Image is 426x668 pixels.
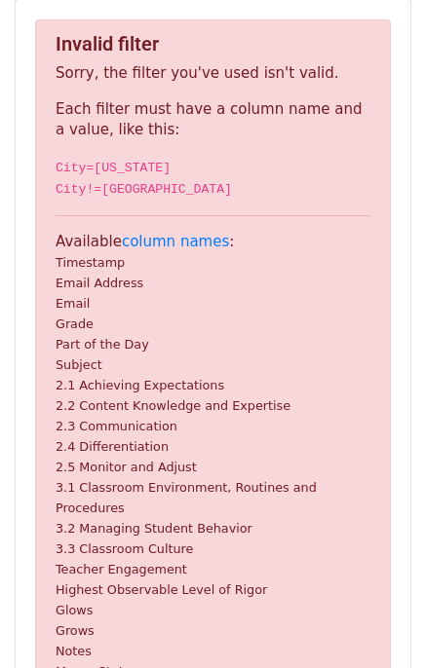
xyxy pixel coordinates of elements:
small: 2.4 Differentiation [56,439,169,454]
small: Glows [56,603,93,617]
small: Notes [56,644,92,658]
p: Sorry, the filter you've used isn't valid. [56,63,370,84]
small: Grade [56,316,94,331]
iframe: Chat Widget [329,575,426,668]
small: 3.1 Classroom Environment, Routines and Procedures [56,480,317,515]
p: Each filter must have a column name and a value, like this: [56,99,370,140]
small: Email Address [56,276,143,290]
small: Subject [56,357,102,372]
code: City=[US_STATE] City!=[GEOGRAPHIC_DATA] [56,161,232,198]
small: Part of the Day [56,337,149,352]
small: 2.3 Communication [56,419,177,433]
small: Timestamp [56,255,125,270]
small: Teacher Engagement [56,562,187,576]
small: Highest Observable Level of Rigor [56,582,267,597]
small: Email [56,296,90,311]
small: 2.1 Achieving Expectations [56,378,224,392]
small: 3.3 Classroom Culture [56,541,193,556]
small: 2.2 Content Knowledge and Expertise [56,398,290,413]
small: 2.5 Monitor and Adjust [56,460,197,474]
h4: Invalid filter [56,32,370,56]
small: 3.2 Managing Student Behavior [56,521,252,536]
small: Grows [56,623,95,638]
a: column names [122,233,229,250]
